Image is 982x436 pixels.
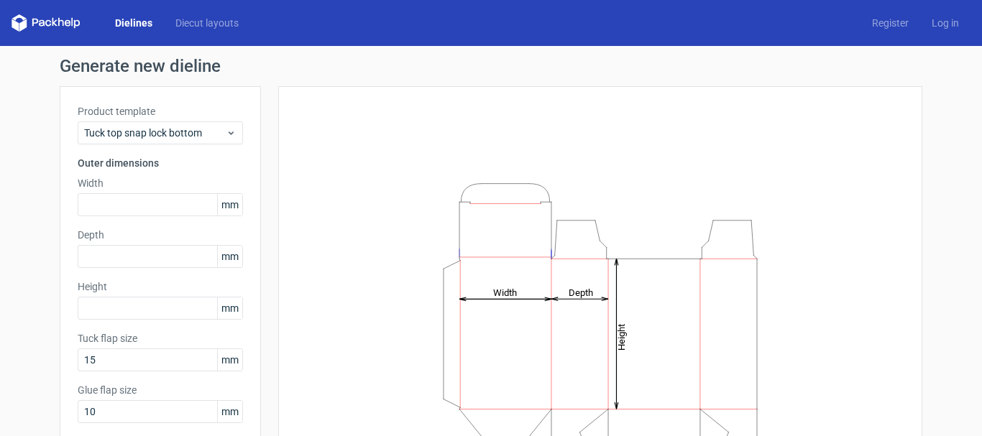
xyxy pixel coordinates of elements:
a: Register [861,16,920,30]
span: mm [217,246,242,267]
span: mm [217,349,242,371]
tspan: Depth [569,287,593,297]
span: Tuck top snap lock bottom [84,126,226,140]
span: mm [217,401,242,422]
label: Height [78,279,243,294]
span: mm [217,194,242,215]
label: Width [78,176,243,190]
a: Log in [920,16,970,30]
span: mm [217,297,242,319]
a: Diecut layouts [164,16,250,30]
tspan: Height [616,323,627,350]
tspan: Width [493,287,517,297]
h3: Outer dimensions [78,156,243,170]
h1: Generate new dieline [60,57,922,75]
label: Product template [78,104,243,119]
label: Glue flap size [78,383,243,397]
a: Dielines [104,16,164,30]
label: Tuck flap size [78,331,243,345]
label: Depth [78,228,243,242]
